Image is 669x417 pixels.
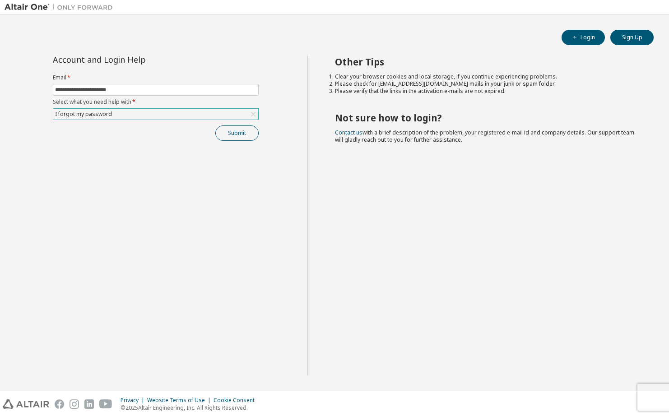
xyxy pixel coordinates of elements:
button: Sign Up [610,30,654,45]
img: instagram.svg [70,399,79,409]
li: Please check for [EMAIL_ADDRESS][DOMAIN_NAME] mails in your junk or spam folder. [335,80,638,88]
button: Login [562,30,605,45]
p: © 2025 Altair Engineering, Inc. All Rights Reserved. [121,404,260,412]
div: I forgot my password [54,109,113,119]
div: Account and Login Help [53,56,218,63]
li: Clear your browser cookies and local storage, if you continue experiencing problems. [335,73,638,80]
img: facebook.svg [55,399,64,409]
span: with a brief description of the problem, your registered e-mail id and company details. Our suppo... [335,129,634,144]
label: Email [53,74,259,81]
a: Contact us [335,129,362,136]
label: Select what you need help with [53,98,259,106]
li: Please verify that the links in the activation e-mails are not expired. [335,88,638,95]
h2: Not sure how to login? [335,112,638,124]
button: Submit [215,125,259,141]
div: Privacy [121,397,147,404]
div: Cookie Consent [214,397,260,404]
img: linkedin.svg [84,399,94,409]
img: youtube.svg [99,399,112,409]
div: I forgot my password [53,109,258,120]
img: Altair One [5,3,117,12]
img: altair_logo.svg [3,399,49,409]
div: Website Terms of Use [147,397,214,404]
h2: Other Tips [335,56,638,68]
